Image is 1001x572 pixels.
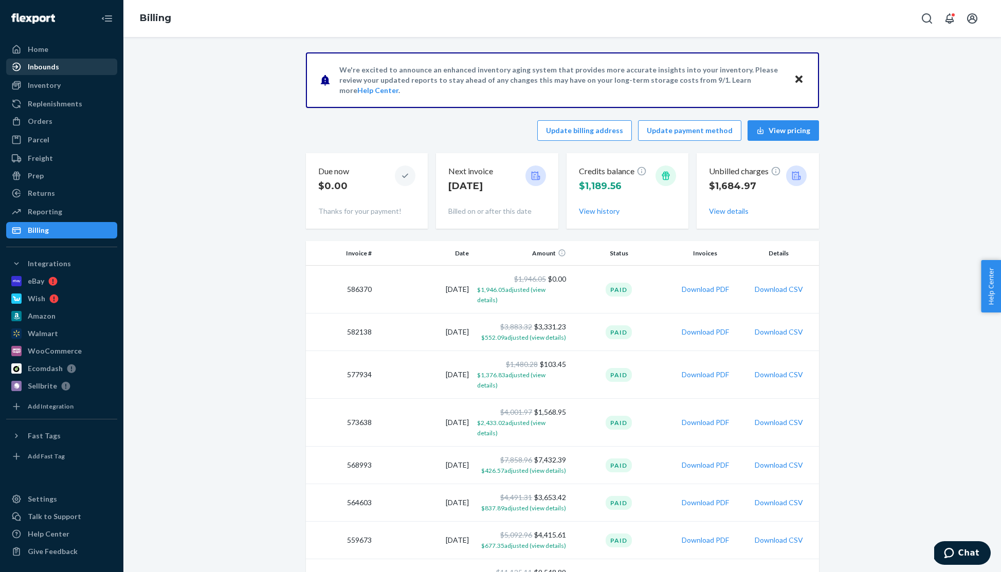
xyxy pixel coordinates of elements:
a: Replenishments [6,96,117,112]
button: Download CSV [755,460,803,470]
button: Talk to Support [6,508,117,525]
button: Close Navigation [97,8,117,29]
div: Inbounds [28,62,59,72]
button: $2,433.02adjusted (view details) [477,417,566,438]
p: Unbilled charges [709,165,781,177]
button: Close [792,72,806,87]
div: Fast Tags [28,431,61,441]
img: Flexport logo [11,13,55,24]
a: eBay [6,273,117,289]
span: $1,376.83 adjusted (view details) [477,371,545,389]
div: Replenishments [28,99,82,109]
a: Settings [6,491,117,507]
a: Inbounds [6,59,117,75]
td: [DATE] [376,484,473,522]
button: $426.57adjusted (view details) [481,465,566,475]
span: $1,189.56 [579,180,622,192]
td: $7,432.39 [473,447,570,484]
th: Details [743,241,818,266]
span: $426.57 adjusted (view details) [481,467,566,474]
a: Ecomdash [6,360,117,377]
a: Orders [6,113,117,130]
button: Help Center [981,260,1001,312]
button: $1,946.05adjusted (view details) [477,284,566,305]
div: Sellbrite [28,381,57,391]
div: Wish [28,293,45,304]
div: Add Integration [28,402,74,411]
button: Update billing address [537,120,632,141]
td: [DATE] [376,313,473,351]
div: Paid [606,496,632,510]
button: Download PDF [682,370,729,380]
button: Open account menu [962,8,982,29]
iframe: Opens a widget where you can chat to one of our agents [934,541,991,567]
th: Date [376,241,473,266]
a: Add Integration [6,398,117,415]
span: $7,858.96 [500,455,532,464]
div: Paid [606,416,632,430]
button: Download PDF [682,327,729,337]
p: Due now [318,165,349,177]
button: Fast Tags [6,428,117,444]
div: Home [28,44,48,54]
button: Download CSV [755,284,803,294]
span: $1,946.05 adjusted (view details) [477,286,545,304]
div: Paid [606,283,632,297]
div: Billing [28,225,49,235]
span: $3,883.32 [500,322,532,331]
span: $4,491.31 [500,493,532,502]
div: Talk to Support [28,511,81,522]
div: Paid [606,368,632,382]
td: [DATE] [376,266,473,313]
a: Amazon [6,308,117,324]
th: Amount [473,241,570,266]
button: Download CSV [755,497,803,508]
button: Open notifications [939,8,960,29]
button: $677.35adjusted (view details) [481,540,566,550]
div: WooCommerce [28,346,82,356]
span: $837.89 adjusted (view details) [481,504,566,512]
div: Freight [28,153,53,163]
th: Invoice # [306,241,376,266]
td: [DATE] [376,399,473,447]
span: $552.09 adjusted (view details) [481,334,566,341]
div: Settings [28,494,57,504]
button: $1,376.83adjusted (view details) [477,370,566,390]
div: Paid [606,533,632,547]
button: Download CSV [755,370,803,380]
a: Parcel [6,132,117,148]
td: $3,331.23 [473,313,570,351]
td: [DATE] [376,447,473,484]
button: Download PDF [682,460,729,470]
a: Add Fast Tag [6,448,117,465]
td: $103.45 [473,351,570,399]
p: $1,684.97 [709,179,781,193]
th: Invoices [667,241,743,266]
button: Open Search Box [917,8,937,29]
button: Download PDF [682,497,729,508]
p: [DATE] [448,179,493,193]
button: $837.89adjusted (view details) [481,503,566,513]
div: Walmart [28,328,58,339]
button: View history [579,206,620,216]
span: $1,480.28 [506,360,538,368]
a: Wish [6,290,117,307]
a: WooCommerce [6,343,117,359]
p: We're excited to announce an enhanced inventory aging system that provides more accurate insights... [339,65,784,96]
div: Give Feedback [28,546,78,557]
button: Integrations [6,255,117,272]
a: Home [6,41,117,58]
p: Credits balance [579,165,647,177]
div: Ecomdash [28,363,63,374]
button: Download PDF [682,284,729,294]
div: Inventory [28,80,61,90]
div: eBay [28,276,44,286]
div: Paid [606,325,632,339]
p: Next invoice [448,165,493,177]
td: $0.00 [473,266,570,313]
div: Paid [606,458,632,472]
button: Download PDF [682,417,729,428]
button: Download CSV [755,535,803,545]
a: Returns [6,185,117,201]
